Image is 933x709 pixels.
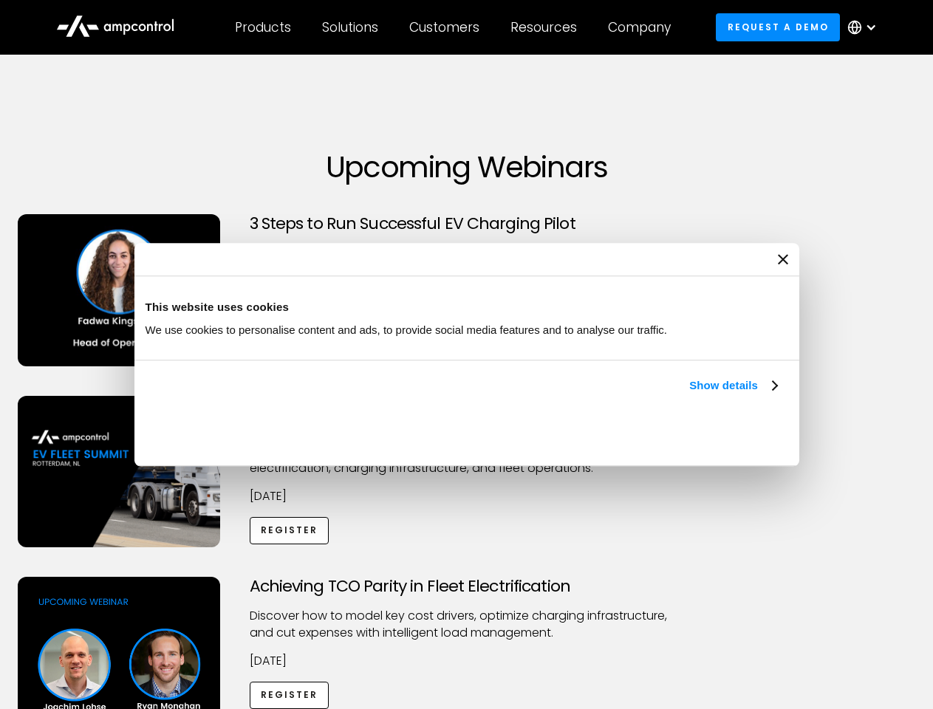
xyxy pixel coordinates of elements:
[250,682,329,709] a: Register
[409,19,479,35] div: Customers
[146,323,668,336] span: We use cookies to personalise content and ads, to provide social media features and to analyse ou...
[608,19,671,35] div: Company
[250,608,684,641] p: Discover how to model key cost drivers, optimize charging infrastructure, and cut expenses with i...
[146,298,788,316] div: This website uses cookies
[510,19,577,35] div: Resources
[250,653,684,669] p: [DATE]
[235,19,291,35] div: Products
[689,377,776,394] a: Show details
[18,149,916,185] h1: Upcoming Webinars
[250,577,684,596] h3: Achieving TCO Parity in Fleet Electrification
[250,214,684,233] h3: 3 Steps to Run Successful EV Charging Pilot
[250,488,684,504] p: [DATE]
[778,254,788,264] button: Close banner
[570,411,782,454] button: Okay
[322,19,378,35] div: Solutions
[250,517,329,544] a: Register
[716,13,840,41] a: Request a demo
